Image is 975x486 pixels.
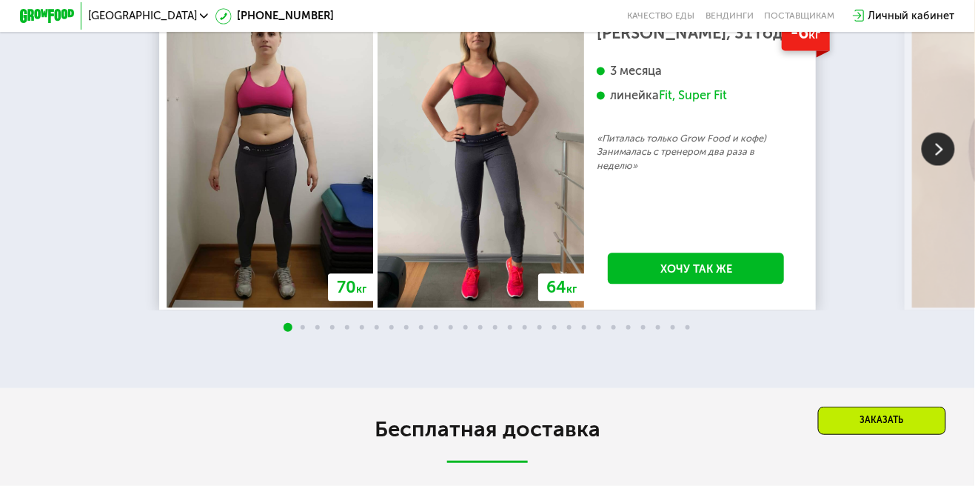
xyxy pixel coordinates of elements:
[809,27,821,42] span: кг
[597,27,796,40] div: [PERSON_NAME], 31 год
[567,282,577,296] span: кг
[108,416,866,443] h2: Бесплатная доставка
[868,8,955,24] div: Личный кабинет
[356,282,366,296] span: кг
[765,10,835,21] div: поставщикам
[706,10,754,21] a: Вендинги
[597,132,796,173] p: «Питалась только Grow Food и кофе) Занималась с тренером два раза в неделю»
[659,87,727,103] div: Fit, Super Fit
[609,253,785,283] a: Хочу так же
[538,273,586,302] div: 64
[88,10,197,21] span: [GEOGRAPHIC_DATA]
[922,132,955,165] img: Slide right
[782,16,831,51] div: -6
[628,10,695,21] a: Качество еды
[597,63,796,79] div: 3 месяца
[215,8,334,24] a: [PHONE_NUMBER]
[597,87,796,103] div: линейка
[818,407,946,435] div: Заказать
[328,273,375,302] div: 70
